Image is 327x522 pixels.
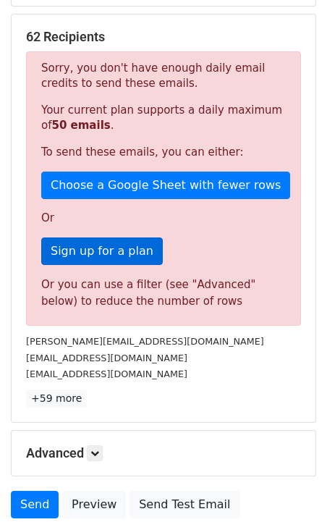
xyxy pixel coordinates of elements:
p: Your current plan supports a daily maximum of . [41,103,286,133]
h5: 62 Recipients [26,29,301,45]
p: Sorry, you don't have enough daily email credits to send these emails. [41,61,286,91]
h5: Advanced [26,445,301,461]
a: Sign up for a plan [41,237,163,265]
p: Or [41,211,286,226]
small: [PERSON_NAME][EMAIL_ADDRESS][DOMAIN_NAME] [26,336,264,347]
strong: 50 emails [51,119,110,132]
small: [EMAIL_ADDRESS][DOMAIN_NAME] [26,369,187,379]
a: Preview [62,491,126,518]
a: Send Test Email [129,491,239,518]
a: Send [11,491,59,518]
div: Or you can use a filter (see "Advanced" below) to reduce the number of rows [41,277,286,309]
p: To send these emails, you can either: [41,145,286,160]
a: +59 more [26,390,87,408]
a: Choose a Google Sheet with fewer rows [41,172,290,199]
iframe: Chat Widget [255,452,327,522]
small: [EMAIL_ADDRESS][DOMAIN_NAME] [26,353,187,363]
